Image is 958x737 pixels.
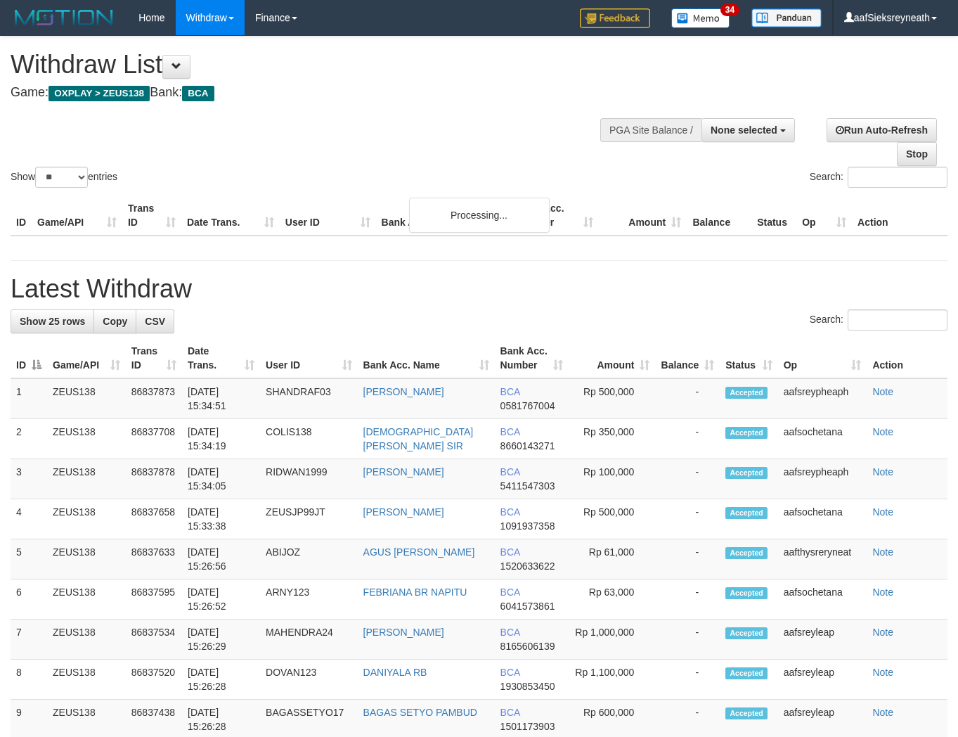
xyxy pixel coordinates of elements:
[655,459,720,499] td: -
[363,506,444,518] a: [PERSON_NAME]
[569,660,656,700] td: Rp 1,100,000
[126,539,182,579] td: 86837633
[500,641,555,652] span: Copy 8165606139 to clipboard
[569,539,656,579] td: Rp 61,000
[500,560,555,572] span: Copy 1520633622 to clipboard
[569,499,656,539] td: Rp 500,000
[11,309,94,333] a: Show 25 rows
[182,660,260,700] td: [DATE] 15:26:28
[725,667,768,679] span: Accepted
[126,620,182,660] td: 86837534
[32,196,122,236] th: Game/API
[260,499,357,539] td: ZEUSJP99JT
[47,579,126,620] td: ZEUS138
[872,667,893,678] a: Note
[500,627,520,638] span: BCA
[810,167,947,188] label: Search:
[11,196,32,236] th: ID
[500,426,520,437] span: BCA
[260,419,357,459] td: COLIS138
[778,459,867,499] td: aafsreypheaph
[136,309,174,333] a: CSV
[182,378,260,419] td: [DATE] 15:34:51
[11,539,47,579] td: 5
[182,539,260,579] td: [DATE] 15:26:56
[827,118,937,142] a: Run Auto-Refresh
[671,8,730,28] img: Button%20Memo.svg
[11,660,47,700] td: 8
[11,167,117,188] label: Show entries
[500,466,520,478] span: BCA
[182,579,260,620] td: [DATE] 15:26:52
[145,316,165,327] span: CSV
[47,419,126,459] td: ZEUS138
[11,419,47,459] td: 2
[47,539,126,579] td: ZEUS138
[11,620,47,660] td: 7
[701,118,795,142] button: None selected
[852,196,947,236] th: Action
[47,499,126,539] td: ZEUS138
[47,620,126,660] td: ZEUS138
[778,579,867,620] td: aafsochetana
[810,309,947,331] label: Search:
[182,459,260,499] td: [DATE] 15:34:05
[872,506,893,518] a: Note
[500,546,520,558] span: BCA
[260,620,357,660] td: MAHENDRA24
[872,466,893,478] a: Note
[363,386,444,397] a: [PERSON_NAME]
[363,707,477,718] a: BAGAS SETYO PAMBUD
[500,601,555,612] span: Copy 6041573861 to clipboard
[11,338,47,378] th: ID: activate to sort column descending
[778,338,867,378] th: Op: activate to sort column ascending
[569,459,656,499] td: Rp 100,000
[848,167,947,188] input: Search:
[358,338,495,378] th: Bank Acc. Name: activate to sort column ascending
[580,8,650,28] img: Feedback.jpg
[126,338,182,378] th: Trans ID: activate to sort column ascending
[500,587,520,598] span: BCA
[500,707,520,718] span: BCA
[569,620,656,660] td: Rp 1,000,000
[778,378,867,419] td: aafsreypheaph
[35,167,88,188] select: Showentries
[260,660,357,700] td: DOVAN123
[500,681,555,692] span: Copy 1930853450 to clipboard
[569,338,656,378] th: Amount: activate to sort column ascending
[47,378,126,419] td: ZEUS138
[872,627,893,638] a: Note
[872,587,893,598] a: Note
[126,378,182,419] td: 86837873
[655,338,720,378] th: Balance: activate to sort column ascending
[725,587,768,599] span: Accepted
[569,378,656,419] td: Rp 500,000
[600,118,701,142] div: PGA Site Balance /
[126,459,182,499] td: 86837878
[500,400,555,411] span: Copy 0581767004 to clipboard
[655,579,720,620] td: -
[569,419,656,459] td: Rp 350,000
[500,506,520,518] span: BCA
[11,459,47,499] td: 3
[11,378,47,419] td: 1
[720,4,739,16] span: 34
[655,419,720,459] td: -
[260,459,357,499] td: RIDWAN1999
[872,707,893,718] a: Note
[260,338,357,378] th: User ID: activate to sort column ascending
[103,316,127,327] span: Copy
[778,419,867,459] td: aafsochetana
[182,419,260,459] td: [DATE] 15:34:19
[363,587,467,598] a: FEBRIANA BR NAPITU
[655,378,720,419] td: -
[500,440,555,451] span: Copy 8660143271 to clipboard
[409,198,550,233] div: Processing...
[11,86,625,100] h4: Game: Bank:
[47,660,126,700] td: ZEUS138
[751,196,796,236] th: Status
[182,86,214,101] span: BCA
[599,196,687,236] th: Amount
[725,427,768,439] span: Accepted
[260,378,357,419] td: SHANDRAF03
